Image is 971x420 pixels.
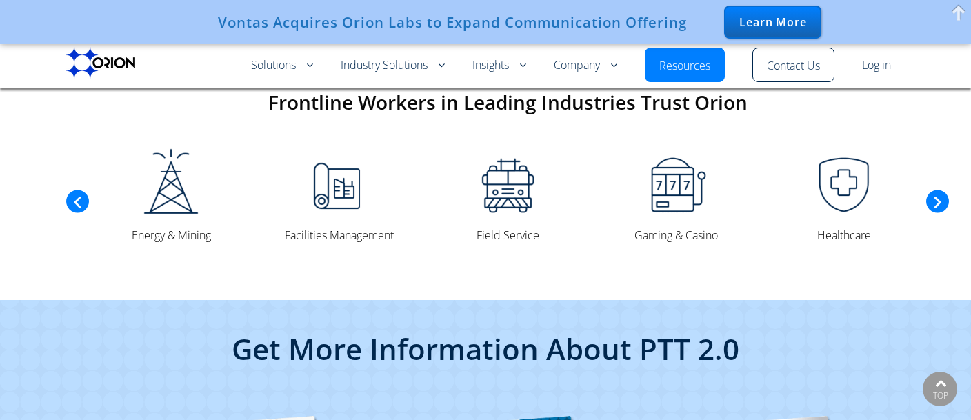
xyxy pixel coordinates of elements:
figcaption: Field Service [430,226,585,245]
a: Log in [862,57,891,74]
a: Company [554,57,617,74]
a: HealthcareHealthcare [767,146,921,245]
a: Energy & Mining CommunicationsEnergy & Mining [94,146,248,245]
a: Contact Us [767,58,820,74]
a: Gaming and Casino CommunicationsGaming & Casino [599,146,753,245]
a: Facilities Management CommunicationsFacilities Management [262,146,417,245]
div: 6 / 12 [767,146,921,245]
img: Orion labs Black logo [66,47,135,79]
img: Facilities Management Communications [301,146,377,222]
div: 2 / 12 [94,146,248,245]
div: Carousel | Horizontal scrolling: Arrow Left & Right [66,138,949,266]
figcaption: Healthcare [767,226,921,245]
div: 3 / 12 [262,146,417,245]
h2: Frontline Workers in Leading Industries Trust Orion [66,92,949,112]
a: Solutions [251,57,313,74]
div: 4 / 12 [430,146,585,245]
img: Healthcare [806,146,882,222]
img: Field Service Communications [470,146,545,222]
a: Field Service CommunicationsField Service [430,146,585,245]
img: Energy & Mining Communications [133,146,209,222]
a: Industry Solutions [341,57,445,74]
div: Vontas Acquires Orion Labs to Expand Communication Offering [218,14,687,30]
figcaption: Gaming & Casino [599,226,753,245]
figcaption: Energy & Mining [94,226,248,245]
a: Insights [472,57,526,74]
iframe: Chat Widget [723,261,971,420]
div: Learn More [724,6,821,39]
a: Resources [659,58,710,74]
img: Gaming and Casino Communications [638,146,714,222]
div: 5 / 12 [599,146,753,245]
h2: Get More Information About PTT 2.0 [101,334,870,363]
figcaption: Facilities Management [262,226,417,245]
